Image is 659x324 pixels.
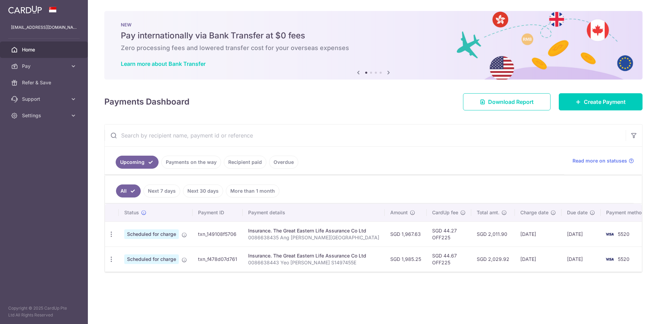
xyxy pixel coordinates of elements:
span: Total amt. [477,209,499,216]
td: txn_f478d07d761 [193,247,243,272]
img: Bank Card [603,230,616,238]
span: Home [22,46,67,53]
span: Read more on statuses [573,157,627,164]
span: Settings [22,112,67,119]
h6: Zero processing fees and lowered transfer cost for your overseas expenses [121,44,626,52]
p: [EMAIL_ADDRESS][DOMAIN_NAME] [11,24,77,31]
div: Insurance. The Great Eastern Life Assurance Co Ltd [248,252,379,259]
th: Payment method [601,204,653,221]
th: Payment ID [193,204,243,221]
td: txn_149108f5706 [193,221,243,247]
a: Upcoming [116,156,159,169]
span: 5520 [618,256,629,262]
span: 5520 [618,231,629,237]
span: Scheduled for charge [124,254,179,264]
span: Amount [390,209,408,216]
p: 0086638443 Yeo [PERSON_NAME] S1497455E [248,259,379,266]
p: 0086638435 Ang [PERSON_NAME][GEOGRAPHIC_DATA] [248,234,379,241]
h5: Pay internationally via Bank Transfer at $0 fees [121,30,626,41]
img: Bank Card [603,255,616,263]
h4: Payments Dashboard [104,96,189,108]
td: [DATE] [562,221,601,247]
a: More than 1 month [226,184,279,197]
td: SGD 1,967.63 [385,221,427,247]
span: Due date [567,209,588,216]
span: Support [22,96,67,103]
a: All [116,184,141,197]
td: SGD 2,011.90 [471,221,515,247]
td: [DATE] [562,247,601,272]
a: Overdue [269,156,298,169]
a: Read more on statuses [573,157,634,164]
a: Download Report [463,93,551,110]
img: CardUp [8,5,42,14]
span: Scheduled for charge [124,229,179,239]
td: [DATE] [515,221,562,247]
a: Next 7 days [143,184,180,197]
a: Learn more about Bank Transfer [121,60,206,67]
div: Insurance. The Great Eastern Life Assurance Co Ltd [248,227,379,234]
span: CardUp fee [432,209,458,216]
td: SGD 1,985.25 [385,247,427,272]
a: Payments on the way [161,156,221,169]
iframe: Opens a widget where you can find more information [615,303,652,321]
span: Download Report [488,98,534,106]
span: Status [124,209,139,216]
th: Payment details [243,204,385,221]
span: Refer & Save [22,79,67,86]
img: Bank transfer banner [104,11,643,80]
p: NEW [121,22,626,27]
a: Create Payment [559,93,643,110]
input: Search by recipient name, payment id or reference [105,124,626,146]
a: Recipient paid [224,156,266,169]
span: Create Payment [584,98,626,106]
td: [DATE] [515,247,562,272]
td: SGD 2,029.92 [471,247,515,272]
span: Charge date [520,209,548,216]
td: SGD 44.67 OFF225 [427,247,471,272]
a: Next 30 days [183,184,223,197]
span: Pay [22,63,67,70]
td: SGD 44.27 OFF225 [427,221,471,247]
